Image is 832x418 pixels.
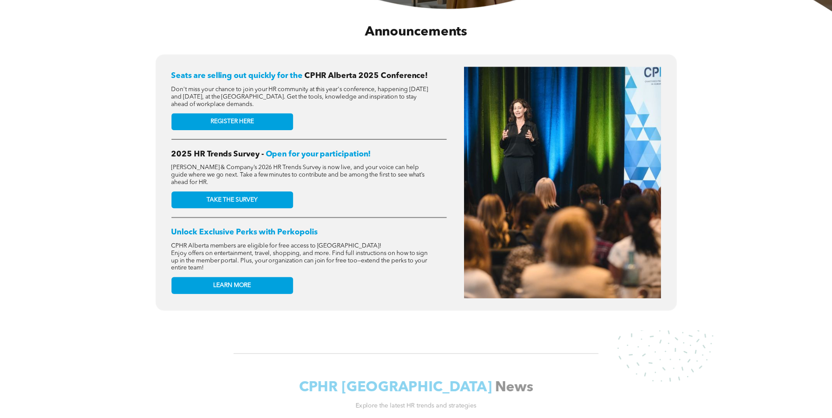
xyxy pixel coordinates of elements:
a: TAKE THE SURVEY [171,191,293,209]
span: [PERSON_NAME] & Company’s 2026 HR Trends Survey is now live, and your voice can help guide where ... [171,164,425,185]
span: CPHR [GEOGRAPHIC_DATA] [299,381,492,395]
span: Enjoy offers on entertainment, travel, shopping, and more. Find full instructions on how to sign ... [171,250,428,271]
span: Open for your participation! [266,150,371,158]
span: News [495,381,533,395]
span: TAKE THE SURVEY [207,196,257,204]
span: 2025 HR Trends Survey - [171,150,264,158]
span: CPHR Alberta members are eligible for free access to [GEOGRAPHIC_DATA]! [171,243,382,249]
span: Don't miss your chance to join your HR community at this year's conference, happening [DATE] and ... [171,86,428,107]
a: LEARN MORE [171,277,293,294]
span: CPHR Alberta 2025 Conference! [304,72,428,80]
span: Seats are selling out quickly for the [171,72,302,80]
a: REGISTER HERE [171,113,293,130]
span: Announcements [365,25,468,39]
span: Explore the latest HR trends and strategies [356,403,476,409]
span: LEARN MORE [213,282,251,289]
span: REGISTER HERE [211,118,254,125]
span: Unlock Exclusive Perks with Perkopolis [171,228,317,236]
